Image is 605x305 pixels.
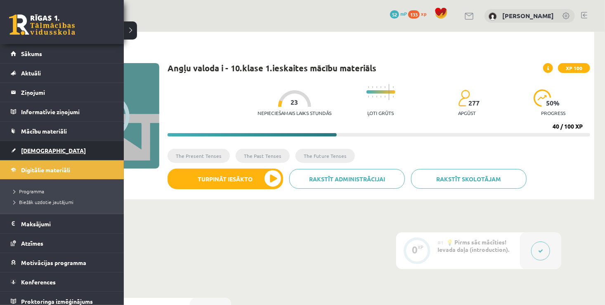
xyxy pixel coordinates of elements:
span: XP 100 [558,63,590,73]
span: 133 [408,10,420,19]
img: icon-short-line-57e1e144782c952c97e751825c79c345078a6d821885a25fce030b3d8c18986b.svg [368,86,369,88]
img: icon-short-line-57e1e144782c952c97e751825c79c345078a6d821885a25fce030b3d8c18986b.svg [380,86,381,88]
span: Proktoringa izmēģinājums [21,298,93,305]
a: 52 mP [390,10,407,17]
img: icon-short-line-57e1e144782c952c97e751825c79c345078a6d821885a25fce030b3d8c18986b.svg [380,96,381,98]
a: Aktuāli [11,63,113,82]
span: Digitālie materiāli [21,166,70,174]
span: 23 [291,99,298,106]
p: Nepieciešamais laiks stundās [258,110,331,116]
a: Informatīvie ziņojumi [11,102,113,121]
a: 133 xp [408,10,430,17]
span: 52 [390,10,399,19]
img: icon-short-line-57e1e144782c952c97e751825c79c345078a6d821885a25fce030b3d8c18986b.svg [372,96,373,98]
span: mP [400,10,407,17]
span: Biežāk uzdotie jautājumi [10,199,73,205]
span: xp [421,10,426,17]
span: 💡 Pirms sāc mācīties! Ievada daļa (introduction). [437,238,509,253]
img: icon-short-line-57e1e144782c952c97e751825c79c345078a6d821885a25fce030b3d8c18986b.svg [376,96,377,98]
img: icon-progress-161ccf0a02000e728c5f80fcf4c31c7af3da0e1684b2b1d7c360e028c24a22f1.svg [534,89,551,107]
span: #1 [437,239,444,246]
span: Aktuāli [21,69,41,77]
span: Konferences [21,278,56,286]
span: Motivācijas programma [21,259,86,266]
legend: Maksājumi [21,214,113,233]
span: [DEMOGRAPHIC_DATA] [21,147,86,154]
img: students-c634bb4e5e11cddfef0936a35e636f08e4e9abd3cc4e673bd6f9a4125e45ecb1.svg [458,89,470,107]
li: The Past Tenses [236,149,290,163]
a: Atzīmes [11,234,113,253]
p: progress [541,110,565,116]
a: Biežāk uzdotie jautājumi [10,198,116,206]
img: icon-short-line-57e1e144782c952c97e751825c79c345078a6d821885a25fce030b3d8c18986b.svg [393,86,394,88]
li: The Future Tenses [295,149,355,163]
span: Atzīmes [21,239,43,247]
a: Konferences [11,272,113,291]
legend: Ziņojumi [21,83,113,102]
a: Rīgas 1. Tālmācības vidusskola [9,14,75,35]
a: Mācību materiāli [11,122,113,141]
a: [DEMOGRAPHIC_DATA] [11,141,113,160]
legend: Informatīvie ziņojumi [21,102,113,121]
h1: Angļu valoda i - 10.klase 1.ieskaites mācību materiāls [168,63,376,73]
img: icon-short-line-57e1e144782c952c97e751825c79c345078a6d821885a25fce030b3d8c18986b.svg [376,86,377,88]
a: Ziņojumi [11,83,113,102]
span: Mācību materiāli [21,127,67,135]
span: 277 [468,99,480,107]
a: Maksājumi [11,214,113,233]
span: Programma [10,188,44,195]
img: icon-short-line-57e1e144782c952c97e751825c79c345078a6d821885a25fce030b3d8c18986b.svg [368,96,369,98]
img: icon-short-line-57e1e144782c952c97e751825c79c345078a6d821885a25fce030b3d8c18986b.svg [393,96,394,98]
li: The Present Tenses [168,149,230,163]
span: Sākums [21,50,42,57]
a: Digitālie materiāli [11,160,113,179]
img: icon-short-line-57e1e144782c952c97e751825c79c345078a6d821885a25fce030b3d8c18986b.svg [372,86,373,88]
a: [PERSON_NAME] [502,12,554,20]
a: Programma [10,188,116,195]
img: icon-long-line-d9ea69661e0d244f92f715978eff75569469978d946b2353a9bb055b3ed8787d.svg [389,84,390,100]
a: Rakstīt administrācijai [289,169,405,189]
div: 0 [412,246,418,253]
a: Motivācijas programma [11,253,113,272]
a: Rakstīt skolotājam [411,169,527,189]
div: XP [418,245,423,249]
img: Megija Saikovska [489,12,497,21]
a: Sākums [11,44,113,63]
p: apgūst [458,110,476,116]
button: Turpināt iesākto [168,169,283,189]
span: 50 % [546,99,560,107]
p: Ļoti grūts [368,110,394,116]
